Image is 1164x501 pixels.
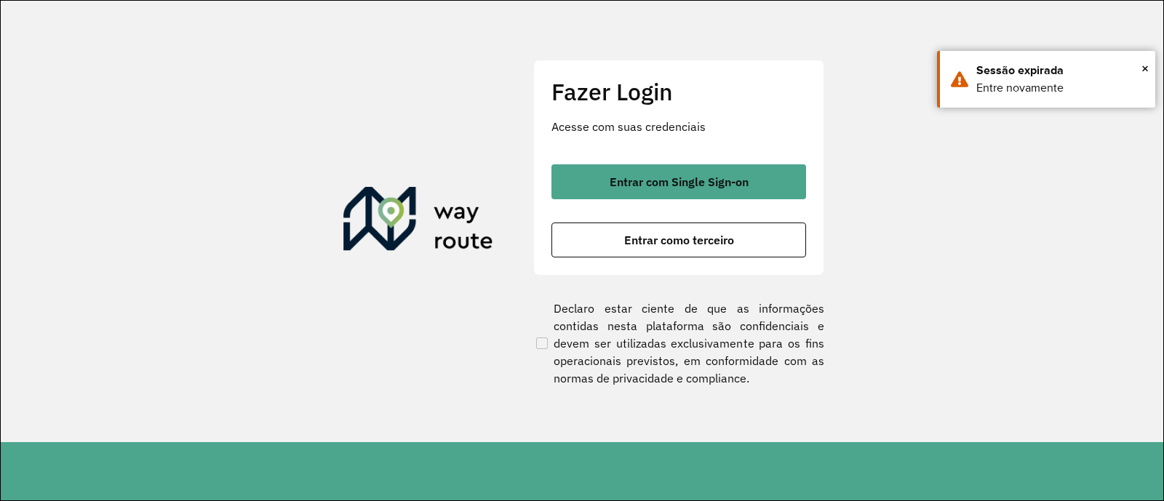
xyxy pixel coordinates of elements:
label: Declaro estar ciente de que as informações contidas nesta plataforma são confidenciais e devem se... [533,300,824,387]
div: Sessão expirada [976,62,1144,79]
div: Entre novamente [976,79,1144,97]
button: Close [1141,57,1149,79]
button: button [551,223,806,257]
button: button [551,164,806,199]
span: Entrar como terceiro [624,234,734,246]
h2: Fazer Login [551,78,806,105]
span: × [1141,57,1149,79]
span: Entrar com Single Sign-on [610,176,749,188]
img: Roteirizador AmbevTech [343,187,493,257]
p: Acesse com suas credenciais [551,118,806,135]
